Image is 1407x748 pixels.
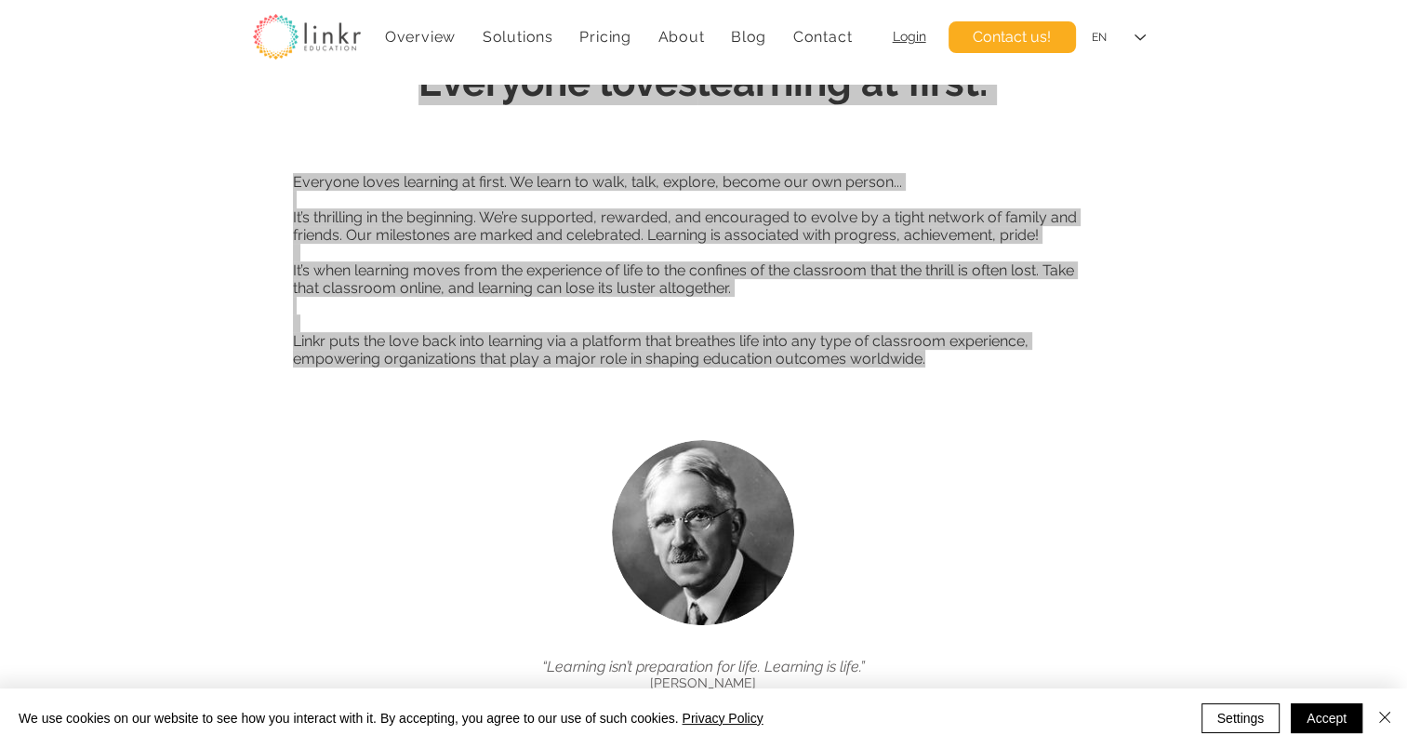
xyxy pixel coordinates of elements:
p: It’s thrilling in the beginning. We’re supported, rewarded, and encouraged to evolve by a tight n... [293,208,1090,244]
a: Blog [722,19,777,55]
img: John_Dewey_edited.jpg [612,440,794,625]
a: Pricing [570,19,641,55]
div: About [648,19,714,55]
span: Contact [793,28,853,46]
div: EN [1092,30,1107,46]
span: About [657,28,704,46]
nav: Site [376,19,862,55]
div: Language Selector: English [1079,17,1159,59]
span: Pricing [579,28,631,46]
div: Solutions [472,19,563,55]
span: “Learning isn’t preparation for life. Learning is life.” [542,658,865,675]
span: [PERSON_NAME] [650,675,756,690]
a: Overview [376,19,466,55]
span: Blog [731,28,766,46]
p: Everyone loves learning at first. We learn to walk, talk, explore, become our own person... [293,173,1090,191]
p: It’s when learning moves from the experience of life to the confines of the classroom that the th... [293,261,1090,297]
a: Login [893,29,926,44]
a: Contact us! [949,21,1076,53]
img: Close [1374,706,1396,728]
img: linkr_logo_transparentbg.png [253,14,361,60]
a: Contact [783,19,861,55]
p: Linkr puts the love back into learning via a platform that breathes life into any type of classro... [293,332,1090,367]
span: We use cookies on our website to see how you interact with it. By accepting, you agree to our use... [19,710,763,727]
span: Solutions [483,28,553,46]
button: Close [1374,703,1396,733]
span: Contact us! [973,27,1051,47]
button: Accept [1291,703,1362,733]
a: Privacy Policy [682,711,763,726]
span: Overview [385,28,456,46]
button: Settings [1201,703,1281,733]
